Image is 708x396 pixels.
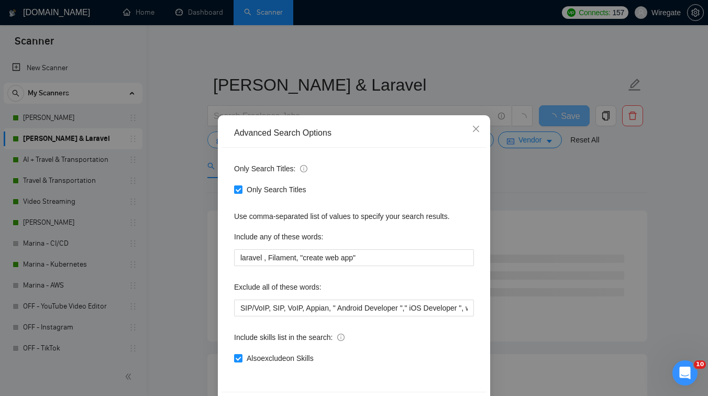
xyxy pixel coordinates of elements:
iframe: Intercom live chat [672,360,698,386]
span: info-circle [300,165,307,172]
label: Include any of these words: [234,228,323,245]
span: Include skills list in the search: [234,332,345,343]
button: Close [462,115,490,144]
span: 10 [694,360,706,369]
span: Also exclude on Skills [242,353,318,364]
span: Only Search Titles: [234,163,307,174]
span: Only Search Titles [242,184,311,195]
span: info-circle [337,334,345,341]
div: Advanced Search Options [234,127,474,139]
div: Use comma-separated list of values to specify your search results. [234,211,474,222]
span: close [472,125,480,133]
label: Exclude all of these words: [234,279,322,295]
